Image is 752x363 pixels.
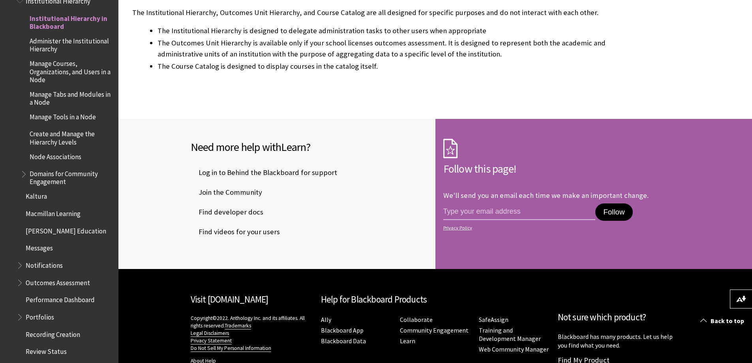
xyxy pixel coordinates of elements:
[26,207,81,218] span: Macmillan Learning
[694,314,752,328] a: Back to top
[400,326,469,335] a: Community Engagement
[191,345,271,352] a: Do Not Sell My Personal Information
[443,225,678,231] a: Privacy Policy
[191,167,339,179] a: Log in to Behind the Blackboard for support
[400,337,415,345] a: Learn
[26,224,106,235] span: [PERSON_NAME] Education
[26,328,80,339] span: Recording Creation
[30,12,113,30] span: Institutional Hierarchy in Blackboard
[26,190,47,201] span: Kaltura
[321,293,550,307] h2: Help for Blackboard Products
[132,8,622,18] p: The Institutional Hierarchy, Outcomes Unit Hierarchy, and Course Catalog are all designed for spe...
[191,167,337,179] span: Log in to Behind the Blackboard for support
[30,57,113,84] span: Manage Courses, Organizations, and Users in a Node
[26,345,67,356] span: Review Status
[191,226,281,238] a: Find videos for your users
[281,140,306,154] span: Learn
[443,191,649,200] p: We'll send you an email each time we make an important change.
[191,139,428,155] h2: Need more help with ?
[191,293,268,305] a: Visit [DOMAIN_NAME]
[30,35,113,53] span: Administer the Institutional Hierarchy
[30,167,113,186] span: Domains for Community Engagement
[479,326,541,343] a: Training and Development Manager
[191,206,263,218] span: Find developer docs
[595,203,632,221] button: Follow
[26,293,95,304] span: Performance Dashboard
[26,242,53,252] span: Messages
[30,150,81,161] span: Node Associations
[558,332,680,350] p: Blackboard has many products. Let us help you find what you need.
[158,61,622,72] li: The Course Catalog is designed to display courses in the catalog itself.
[158,38,622,60] li: The Outcomes Unit Hierarchy is available only if your school licenses outcomes assessment. It is ...
[191,186,264,198] a: Join the Community
[321,326,364,335] a: Blackboard App
[191,314,313,352] p: Copyright©2022. Anthology Inc. and its affiliates. All rights reserved.
[191,337,232,344] a: Privacy Statement
[400,316,433,324] a: Collaborate
[30,128,113,146] span: Create and Manage the Hierarchy Levels
[30,88,113,106] span: Manage Tabs and Modules in a Node
[479,316,508,324] a: SafeAssign
[321,337,366,345] a: Blackboard Data
[191,206,265,218] a: Find developer docs
[558,310,680,324] h2: Not sure which product?
[479,345,549,354] a: Web Community Manager
[26,276,90,287] span: Outcomes Assessment
[191,330,229,337] a: Legal Disclaimers
[443,139,458,158] img: Subscription Icon
[191,186,262,198] span: Join the Community
[225,322,251,329] a: Trademarks
[30,110,96,121] span: Manage Tools in a Node
[443,203,596,220] input: email address
[26,310,54,321] span: Portfolios
[158,25,622,36] li: The Institutional Hierarchy is designed to delegate administration tasks to other users when appr...
[26,259,63,269] span: Notifications
[321,316,331,324] a: Ally
[191,226,280,238] span: Find videos for your users
[443,160,680,177] h2: Follow this page!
